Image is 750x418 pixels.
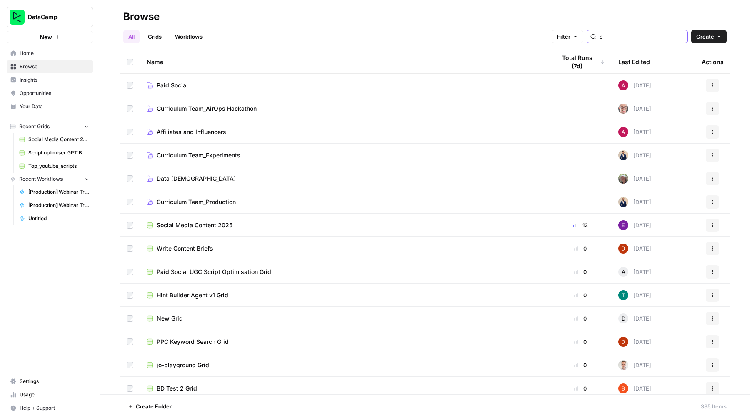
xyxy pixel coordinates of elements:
[147,81,542,90] a: Paid Social
[618,50,650,73] div: Last Edited
[552,30,583,43] button: Filter
[147,291,542,299] a: Hint Builder Agent v1 Grid
[622,314,625,323] span: D
[618,313,651,323] div: [DATE]
[618,383,628,393] img: ubblaqrcu943crb65ytfr4yx2m89
[157,221,232,229] span: Social Media Content 2025
[20,103,89,110] span: Your Data
[157,151,240,159] span: Curriculum Team_Experiments
[20,378,89,385] span: Settings
[556,338,605,346] div: 0
[618,197,628,207] img: 1pzjjafesc1p4waei0j6gv20f1t4
[147,361,542,369] a: jo-playground Grid
[147,268,542,276] a: Paid Social UGC Script Optimisation Grid
[556,361,605,369] div: 0
[618,337,628,347] img: xn4bcsqcwo16kgdoe8rj5xrhu639
[556,244,605,253] div: 0
[7,73,93,87] a: Insights
[7,401,93,415] button: Help + Support
[123,30,140,43] a: All
[15,133,93,146] a: Social Media Content 2025
[600,32,684,41] input: Search
[147,198,542,206] a: Curriculum Team_Production
[691,30,727,43] button: Create
[157,104,257,113] span: Curriculum Team_AirOps Hackathon
[7,388,93,401] a: Usage
[157,268,271,276] span: Paid Social UGC Script Optimisation Grid
[556,221,605,229] div: 12
[622,268,625,276] span: A
[618,174,651,184] div: [DATE]
[136,402,172,411] span: Create Folder
[123,10,160,23] div: Browse
[15,199,93,212] a: [Production] Webinar Transcription and Summary for the
[157,174,236,183] span: Data [DEMOGRAPHIC_DATA]
[618,267,651,277] div: [DATE]
[7,31,93,43] button: New
[557,32,570,41] span: Filter
[7,375,93,388] a: Settings
[618,383,651,393] div: [DATE]
[696,32,714,41] span: Create
[19,123,50,130] span: Recent Grids
[20,404,89,412] span: Help + Support
[7,47,93,60] a: Home
[28,202,89,209] span: [Production] Webinar Transcription and Summary for the
[618,174,628,184] img: h0rerigiya3baujc81c011y7y02n
[556,384,605,393] div: 0
[556,50,605,73] div: Total Runs (7d)
[618,290,651,300] div: [DATE]
[20,391,89,398] span: Usage
[28,162,89,170] span: Top_youtube_scripts
[556,291,605,299] div: 0
[143,30,167,43] a: Grids
[19,175,62,183] span: Recent Workflows
[618,104,651,114] div: [DATE]
[147,50,542,73] div: Name
[157,361,209,369] span: jo-playground Grid
[170,30,207,43] a: Workflows
[20,76,89,84] span: Insights
[7,7,93,27] button: Workspace: DataCamp
[7,87,93,100] a: Opportunities
[618,150,628,160] img: 1pzjjafesc1p4waei0j6gv20f1t4
[618,127,628,137] img: 43c7ryrks7gay32ec4w6nmwi11rw
[147,244,542,253] a: Write Content Briefs
[556,268,605,276] div: 0
[20,63,89,70] span: Browse
[15,212,93,225] a: Untitled
[28,149,89,157] span: Script optimiser GPT Build V2 Grid
[147,151,542,159] a: Curriculum Team_Experiments
[618,360,651,370] div: [DATE]
[147,104,542,113] a: Curriculum Team_AirOps Hackathon
[618,337,651,347] div: [DATE]
[618,80,628,90] img: 43c7ryrks7gay32ec4w6nmwi11rw
[618,197,651,207] div: [DATE]
[7,120,93,133] button: Recent Grids
[147,174,542,183] a: Data [DEMOGRAPHIC_DATA]
[28,188,89,196] span: [Production] Webinar Transcription and Summary ([PERSON_NAME])
[7,60,93,73] a: Browse
[147,338,542,346] a: PPC Keyword Search Grid
[15,185,93,199] a: [Production] Webinar Transcription and Summary ([PERSON_NAME])
[157,291,228,299] span: Hint Builder Agent v1 Grid
[15,159,93,173] a: Top_youtube_scripts
[147,221,542,229] a: Social Media Content 2025
[157,338,229,346] span: PPC Keyword Search Grid
[28,136,89,143] span: Social Media Content 2025
[618,290,628,300] img: wn6tqp3l7dxzzqfescwn5xt246uo
[123,400,177,413] button: Create Folder
[147,314,542,323] a: New Grid
[28,215,89,222] span: Untitled
[618,104,628,114] img: rn8lg89h9vvxckr5dnn4vyhw9ing
[618,244,651,254] div: [DATE]
[618,220,628,230] img: e4njzf3bqkrs28am5bweqlth8km9
[618,127,651,137] div: [DATE]
[20,50,89,57] span: Home
[40,33,52,41] span: New
[20,90,89,97] span: Opportunities
[702,50,724,73] div: Actions
[147,384,542,393] a: BD Test 2 Grid
[10,10,25,25] img: DataCamp Logo
[618,244,628,254] img: xn4bcsqcwo16kgdoe8rj5xrhu639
